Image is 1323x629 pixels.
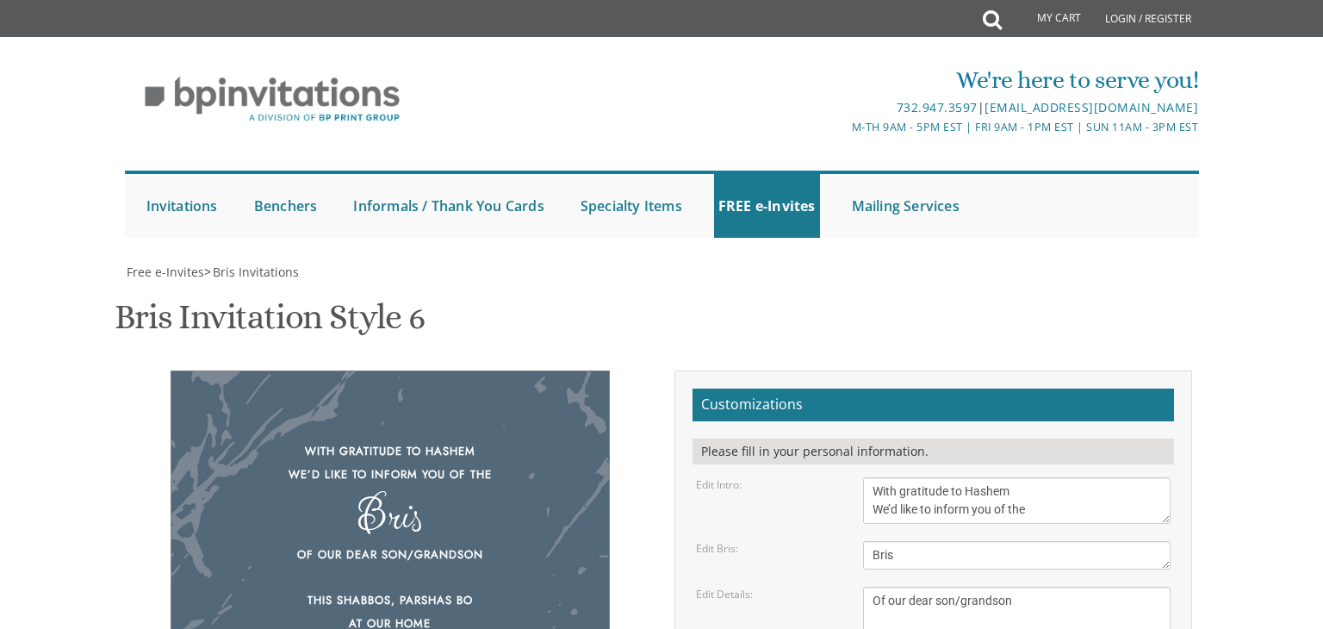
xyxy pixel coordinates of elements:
a: Bris Invitations [211,264,299,280]
div: Please fill in your personal information. [693,439,1174,464]
span: Bris Invitations [213,264,299,280]
a: Invitations [142,174,222,238]
a: FREE e-Invites [714,174,820,238]
a: Informals / Thank You Cards [349,174,548,238]
h2: Customizations [693,389,1174,421]
label: Edit Intro: [696,477,742,492]
a: [EMAIL_ADDRESS][DOMAIN_NAME] [984,99,1198,115]
span: Free e-Invites [127,264,204,280]
span: > [204,264,299,280]
a: My Cart [1000,2,1093,36]
a: Benchers [250,174,322,238]
img: BP Invitation Loft [125,64,420,135]
h1: Bris Invitation Style 6 [115,298,424,349]
textarea: With gratitude to Hashem We’d like to inform you of the [863,477,1171,524]
a: 732.947.3597 [897,99,978,115]
div: Bris [206,503,575,526]
div: M-Th 9am - 5pm EST | Fri 9am - 1pm EST | Sun 11am - 3pm EST [483,118,1198,136]
a: Specialty Items [576,174,686,238]
iframe: chat widget [1216,521,1323,603]
label: Edit Bris: [696,541,738,556]
label: Edit Details: [696,587,753,601]
div: With gratitude to Hashem We’d like to inform you of the [206,440,575,486]
div: | [483,97,1198,118]
a: Mailing Services [848,174,964,238]
a: Free e-Invites [125,264,204,280]
div: We're here to serve you! [483,63,1198,97]
textarea: Bris [863,541,1171,570]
